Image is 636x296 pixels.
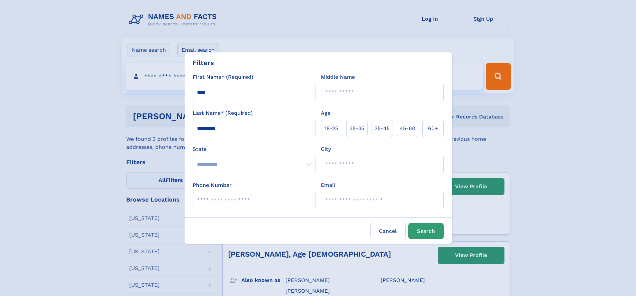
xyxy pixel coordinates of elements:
span: 18‑25 [325,124,338,132]
label: Age [321,109,331,117]
label: Phone Number [193,181,232,189]
label: Last Name* (Required) [193,109,253,117]
label: City [321,145,331,153]
label: Cancel [370,223,406,239]
span: 45‑60 [400,124,415,132]
label: First Name* (Required) [193,73,253,81]
label: Middle Name [321,73,355,81]
button: Search [408,223,444,239]
div: Filters [193,58,214,68]
label: Email [321,181,335,189]
span: 25‑35 [350,124,364,132]
label: State [193,145,315,153]
span: 60+ [428,124,438,132]
span: 35‑45 [375,124,390,132]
